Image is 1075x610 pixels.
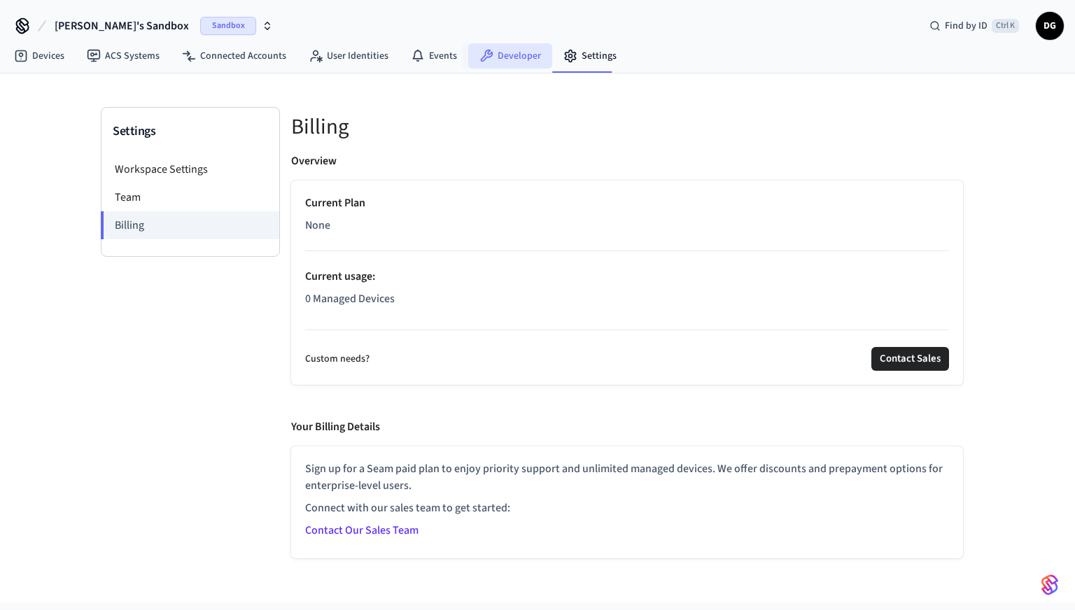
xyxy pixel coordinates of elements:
span: DG [1037,13,1062,38]
p: Current Plan [305,194,949,211]
span: [PERSON_NAME]'s Sandbox [55,17,189,34]
button: Contact Sales [871,347,949,371]
p: Your Billing Details [291,418,380,435]
span: Ctrl K [992,19,1019,33]
a: Connected Accounts [171,43,297,69]
h5: Billing [291,113,963,141]
li: Workspace Settings [101,155,279,183]
li: Team [101,183,279,211]
li: Billing [101,211,279,239]
a: Contact Our Sales Team [305,523,419,538]
span: Sandbox [200,17,256,35]
a: Settings [552,43,628,69]
p: Overview [291,152,337,169]
a: Devices [3,43,76,69]
p: Connect with our sales team to get started: [305,499,949,516]
a: Events [400,43,468,69]
h3: Settings [113,122,268,141]
img: SeamLogoGradient.69752ec5.svg [1041,574,1058,596]
div: Custom needs? [305,347,949,371]
a: User Identities [297,43,400,69]
a: Developer [468,43,552,69]
div: Find by IDCtrl K [918,13,1030,38]
p: Sign up for a Seam paid plan to enjoy priority support and unlimited managed devices. We offer di... [305,460,949,494]
a: ACS Systems [76,43,171,69]
button: DG [1036,12,1064,40]
span: None [305,217,330,234]
span: Find by ID [945,19,988,33]
p: 0 Managed Devices [305,290,949,307]
p: Current usage : [305,268,949,285]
